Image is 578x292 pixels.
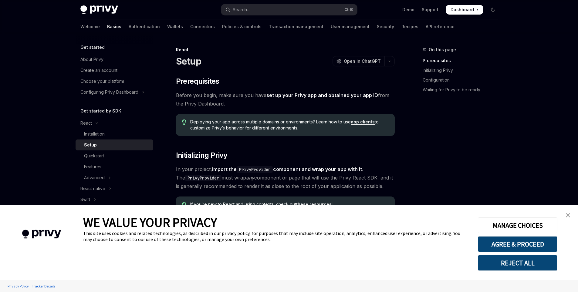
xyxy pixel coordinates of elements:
[176,165,395,190] span: In your project, . The must wrap component or page that will use the Privy React SDK, and it is g...
[269,19,323,34] a: Transaction management
[176,76,219,86] span: Prerequisites
[190,201,388,207] span: If you’re new to React and using contexts, check out !
[377,19,394,34] a: Security
[80,107,121,115] h5: Get started by SDK
[84,163,101,170] div: Features
[176,150,228,160] span: Initializing Privy
[76,139,153,150] a: Setup
[83,230,469,242] div: This site uses cookies and related technologies, as described in our privacy policy, for purposes...
[80,78,124,85] div: Choose your platform
[176,56,201,67] h1: Setup
[246,175,254,181] em: any
[76,205,153,216] button: Toggle Android section
[221,4,357,15] button: Open search
[402,7,414,13] a: Demo
[190,19,215,34] a: Connectors
[309,202,332,207] a: resources
[237,166,273,173] code: PrivyProvider
[76,76,153,87] a: Choose your platform
[351,119,375,125] a: app clients
[76,172,153,183] button: Toggle Advanced section
[333,56,384,66] button: Open in ChatGPT
[233,6,250,13] div: Search...
[401,19,418,34] a: Recipes
[344,7,353,12] span: Ctrl K
[76,129,153,139] a: Installation
[80,44,105,51] h5: Get started
[76,54,153,65] a: About Privy
[76,183,153,194] button: Toggle React native section
[423,56,503,65] a: Prerequisites
[182,202,186,207] svg: Tip
[426,19,455,34] a: API reference
[566,213,570,217] img: close banner
[83,214,217,230] span: WE VALUE YOUR PRIVACY
[80,56,103,63] div: About Privy
[80,185,105,192] div: React native
[84,141,97,149] div: Setup
[331,19,370,34] a: User management
[76,194,153,205] button: Toggle Swift section
[488,5,498,15] button: Toggle dark mode
[6,281,30,291] a: Privacy Policy
[222,19,262,34] a: Policies & controls
[190,119,388,131] span: Deploying your app across multiple domains or environments? Learn how to use to customize Privy’s...
[76,87,153,98] button: Toggle Configuring Privy Dashboard section
[266,92,378,99] a: set up your Privy app and obtained your app ID
[84,174,105,181] div: Advanced
[446,5,483,15] a: Dashboard
[212,166,362,172] strong: import the component and wrap your app with it
[423,65,503,75] a: Initializing Privy
[429,46,456,53] span: On this page
[76,161,153,172] a: Features
[80,196,90,203] div: Swift
[185,175,221,181] code: PrivyProvider
[182,119,186,125] svg: Tip
[129,19,160,34] a: Authentication
[423,75,503,85] a: Configuration
[30,281,57,291] a: Tracker Details
[167,19,183,34] a: Wallets
[478,255,557,271] button: REJECT ALL
[107,19,121,34] a: Basics
[9,221,74,247] img: company logo
[296,202,308,207] a: these
[84,152,104,159] div: Quickstart
[176,91,395,108] span: Before you begin, make sure you have from the Privy Dashboard.
[80,19,100,34] a: Welcome
[80,5,118,14] img: dark logo
[176,47,395,53] div: React
[562,209,574,221] a: close banner
[344,58,381,64] span: Open in ChatGPT
[76,118,153,129] button: Toggle React section
[422,7,438,13] a: Support
[76,150,153,161] a: Quickstart
[84,130,105,138] div: Installation
[423,85,503,95] a: Waiting for Privy to be ready
[80,119,92,127] div: React
[76,65,153,76] a: Create an account
[80,67,117,74] div: Create an account
[451,7,474,13] span: Dashboard
[478,236,557,252] button: AGREE & PROCEED
[478,217,557,233] button: MANAGE CHOICES
[80,89,138,96] div: Configuring Privy Dashboard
